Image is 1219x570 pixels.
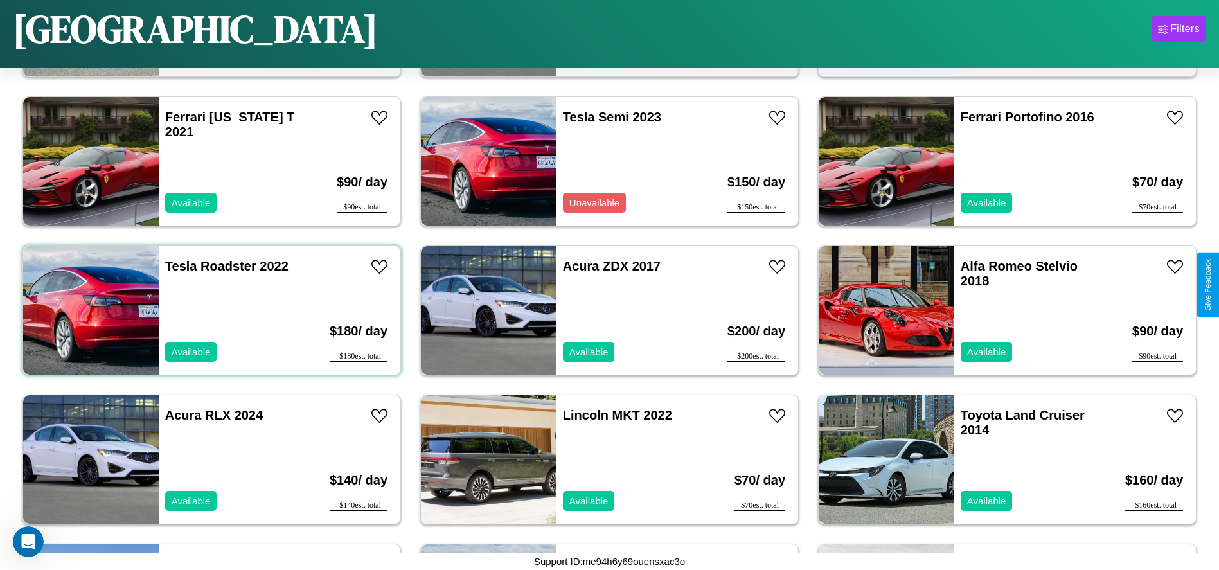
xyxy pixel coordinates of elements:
[13,3,378,55] h1: [GEOGRAPHIC_DATA]
[734,501,785,511] div: $ 70 est. total
[563,408,672,422] a: Lincoln MKT 2022
[569,492,609,510] p: Available
[727,202,785,213] div: $ 150 est. total
[967,343,1006,361] p: Available
[337,202,387,213] div: $ 90 est. total
[727,311,785,352] h3: $ 200 / day
[330,311,387,352] h3: $ 180 / day
[13,526,44,557] iframe: Intercom live chat
[961,408,1085,437] a: Toyota Land Cruiser 2014
[961,110,1094,124] a: Ferrari Portofino 2016
[1125,501,1183,511] div: $ 160 est. total
[563,110,661,124] a: Tesla Semi 2023
[1132,162,1183,202] h3: $ 70 / day
[727,352,785,362] div: $ 200 est. total
[172,194,211,211] p: Available
[1132,352,1183,362] div: $ 90 est. total
[1125,460,1183,501] h3: $ 160 / day
[172,492,211,510] p: Available
[1132,311,1183,352] h3: $ 90 / day
[569,194,619,211] p: Unavailable
[569,343,609,361] p: Available
[563,259,661,273] a: Acura ZDX 2017
[967,492,1006,510] p: Available
[172,343,211,361] p: Available
[1204,259,1213,311] div: Give Feedback
[165,110,295,139] a: Ferrari [US_STATE] T 2021
[165,408,263,422] a: Acura RLX 2024
[330,352,387,362] div: $ 180 est. total
[534,553,685,570] p: Support ID: me94h6y69ouensxac3o
[967,194,1006,211] p: Available
[1152,16,1206,42] button: Filters
[330,501,387,511] div: $ 140 est. total
[1170,22,1200,35] div: Filters
[165,259,289,273] a: Tesla Roadster 2022
[337,162,387,202] h3: $ 90 / day
[734,460,785,501] h3: $ 70 / day
[1132,202,1183,213] div: $ 70 est. total
[727,162,785,202] h3: $ 150 / day
[330,460,387,501] h3: $ 140 / day
[961,259,1078,288] a: Alfa Romeo Stelvio 2018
